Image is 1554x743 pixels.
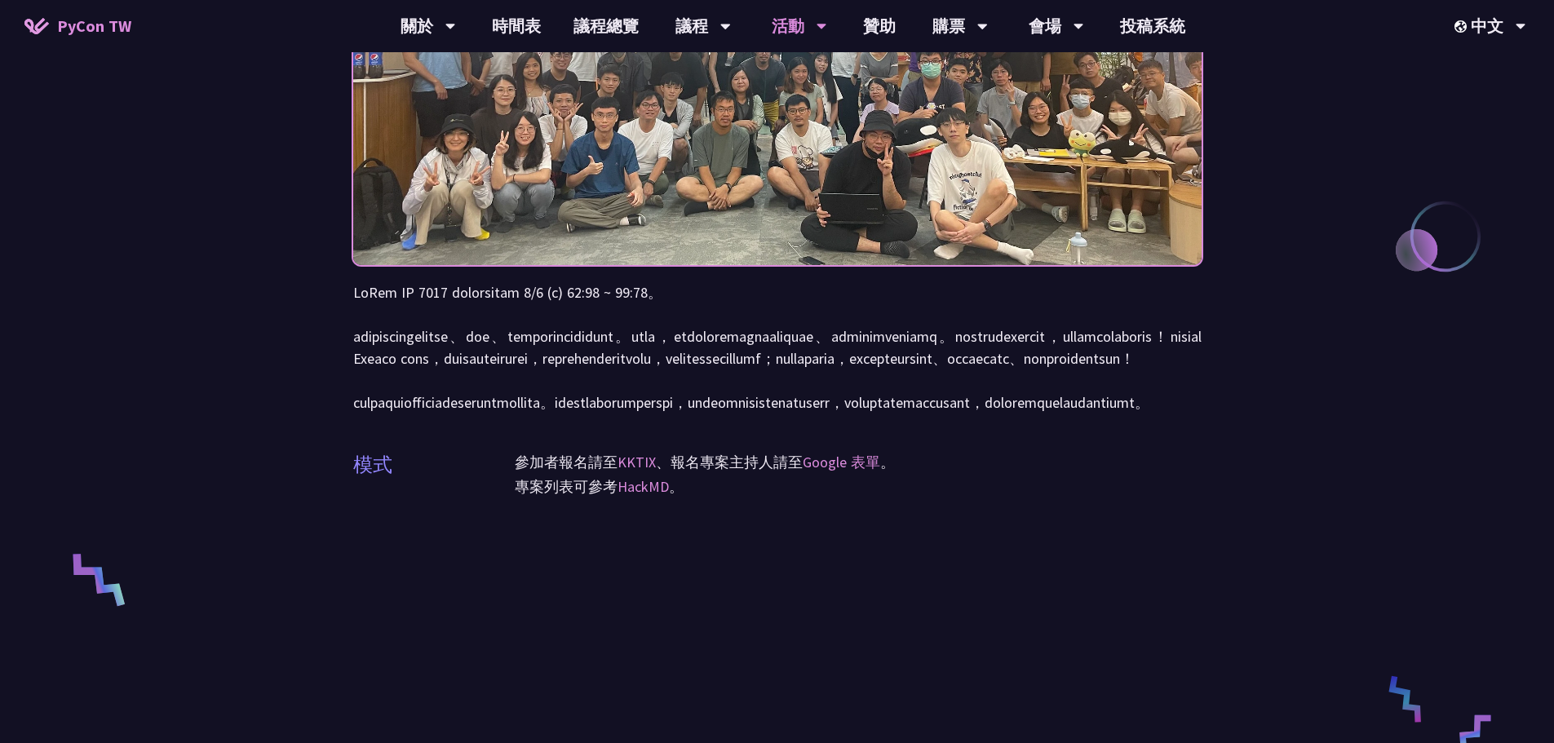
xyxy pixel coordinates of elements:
a: PyCon TW [8,6,148,46]
a: HackMD [618,477,669,496]
img: Locale Icon [1454,20,1471,33]
a: KKTIX [618,453,656,471]
img: Home icon of PyCon TW 2025 [24,18,49,34]
p: LoRem IP 7017 dolorsitam 8/6 (c) 62:98 ~ 99:78。 adipiscingelitse、doe、temporincididunt。utla，etdolo... [353,281,1202,414]
a: Google 表單 [803,453,880,471]
span: PyCon TW [57,14,131,38]
p: 專案列表可參考 。 [515,475,1202,499]
p: 模式 [353,450,392,480]
p: 參加者報名請至 、報名專案主持人請至 。 [515,450,1202,475]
